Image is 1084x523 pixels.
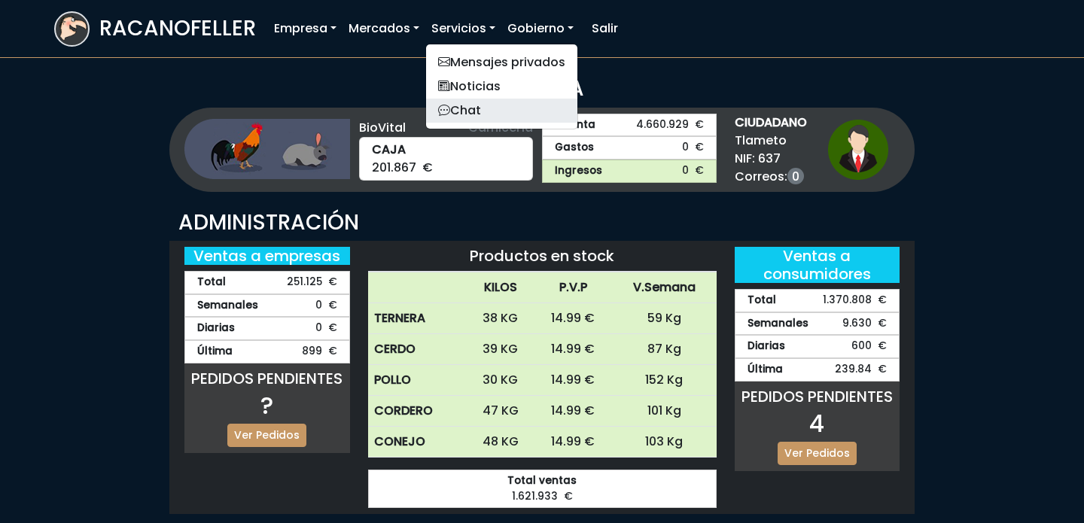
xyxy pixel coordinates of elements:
td: 152 Kg [612,365,717,396]
th: TERNERA [368,303,467,334]
h5: Ventas a consumidores [735,247,900,283]
a: Mercados [343,14,425,44]
a: Salir [586,14,624,44]
a: Mensajes privados [426,50,577,74]
td: 14.99 € [534,427,613,458]
strong: Semanales [748,316,808,332]
a: Ver Pedidos [227,424,306,447]
div: 0 € [184,294,350,318]
a: Noticias [426,74,577,99]
div: 899 € [184,340,350,363]
a: Gastos0 € [542,136,717,160]
th: P.V.P [534,272,613,303]
div: 0 € [184,317,350,340]
div: 239.84 € [735,358,900,382]
img: ciudadano1.png [828,120,888,180]
div: 600 € [735,335,900,358]
td: 101 Kg [612,396,717,427]
td: 14.99 € [534,396,613,427]
strong: Ingresos [555,163,602,179]
strong: Total ventas [381,473,704,489]
td: 59 Kg [612,303,717,334]
div: 251.125 € [184,271,350,294]
td: 103 Kg [612,427,717,458]
strong: Total [748,293,776,309]
h5: Productos en stock [368,247,717,265]
img: logoracarojo.png [56,13,88,41]
a: Empresa [268,14,343,44]
td: 14.99 € [534,303,613,334]
td: 39 KG [467,334,534,365]
div: 9.630 € [735,312,900,336]
a: Cuenta4.660.929 € [542,114,717,137]
span: ? [260,388,273,422]
span: NIF: 637 [735,150,807,168]
img: ganaderia.png [184,119,350,179]
div: 1.370.808 € [735,289,900,312]
a: Gobierno [501,14,580,44]
h3: RACANOFELLER [99,16,256,41]
span: Correos: [735,168,807,186]
a: Chat [426,99,577,123]
strong: Diarias [748,339,785,354]
h3: OFICINA [54,76,1030,102]
div: BioVital [359,119,534,137]
strong: Semanales [197,298,258,314]
th: KILOS [467,272,534,303]
strong: CIUDADANO [735,114,807,132]
td: 14.99 € [534,334,613,365]
h5: Ventas a empresas [184,247,350,265]
div: 201.867 € [359,137,534,181]
td: 14.99 € [534,365,613,396]
a: 0 [787,168,804,184]
td: 48 KG [467,427,534,458]
span: 4 [809,406,824,440]
div: 1.621.933 € [368,470,717,508]
h5: PEDIDOS PENDIENTES [184,369,350,388]
a: Servicios [425,14,501,44]
strong: CAJA [372,141,521,159]
td: 47 KG [467,396,534,427]
span: Tlameto [735,132,807,150]
strong: Diarias [197,321,235,336]
td: 38 KG [467,303,534,334]
h5: PEDIDOS PENDIENTES [735,388,900,406]
strong: Última [748,362,783,378]
th: V.Semana [612,272,717,303]
th: CORDERO [368,396,467,427]
td: 87 Kg [612,334,717,365]
th: POLLO [368,365,467,396]
a: RACANOFELLER [54,8,256,50]
th: CERDO [368,334,467,365]
h3: ADMINISTRACIÓN [178,210,906,236]
th: CONEJO [368,427,467,458]
a: Ver Pedidos [778,442,857,465]
td: 30 KG [467,365,534,396]
strong: Última [197,344,233,360]
strong: Gastos [555,140,594,156]
strong: Total [197,275,226,290]
a: Ingresos0 € [542,160,717,183]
